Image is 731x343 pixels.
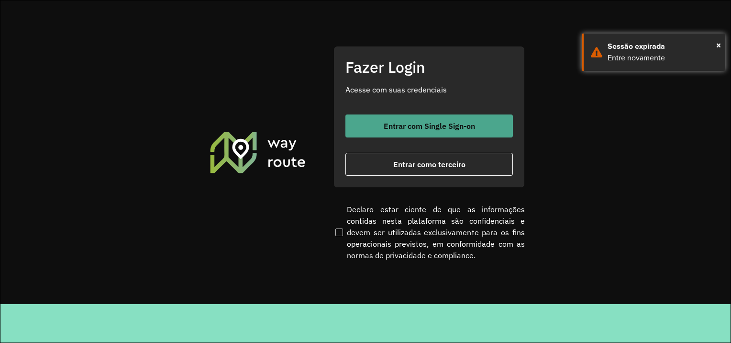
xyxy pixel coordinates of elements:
[345,114,513,137] button: button
[608,52,718,64] div: Entre novamente
[608,41,718,52] div: Sessão expirada
[393,160,465,168] span: Entrar como terceiro
[345,153,513,176] button: button
[716,38,721,52] button: Close
[345,84,513,95] p: Acesse com suas credenciais
[345,58,513,76] h2: Fazer Login
[209,130,307,174] img: Roteirizador AmbevTech
[333,204,525,261] label: Declaro estar ciente de que as informações contidas nesta plataforma são confidenciais e devem se...
[384,122,475,130] span: Entrar com Single Sign-on
[716,38,721,52] span: ×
